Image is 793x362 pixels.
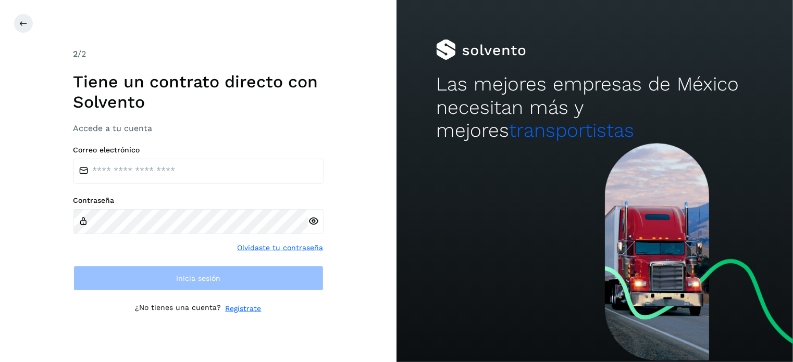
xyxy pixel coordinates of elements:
span: Inicia sesión [176,275,220,282]
button: Inicia sesión [73,266,324,291]
h1: Tiene un contrato directo con Solvento [73,72,324,112]
label: Correo electrónico [73,146,324,154]
label: Contraseña [73,196,324,205]
a: Regístrate [226,303,262,314]
div: /2 [73,48,324,60]
a: Olvidaste tu contraseña [238,242,324,253]
span: 2 [73,49,78,59]
span: transportistas [509,119,634,141]
h2: Las mejores empresas de México necesitan más y mejores [436,73,753,142]
h3: Accede a tu cuenta [73,123,324,133]
p: ¿No tienes una cuenta? [135,303,221,314]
